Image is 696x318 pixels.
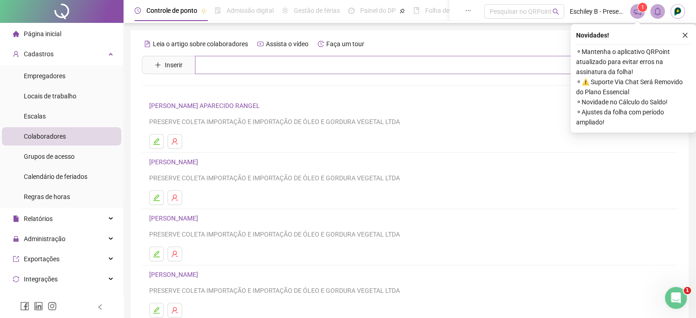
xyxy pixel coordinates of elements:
span: ⚬ Mantenha o aplicativo QRPoint atualizado para evitar erros na assinatura da folha! [576,47,691,77]
sup: 1 [638,3,647,12]
span: 1 [684,287,691,294]
span: ⚬ Ajustes da folha com período ampliado! [576,107,691,127]
span: history [318,41,324,47]
span: pushpin [201,8,206,14]
span: edit [153,194,160,201]
span: Gestão de férias [294,7,340,14]
a: [PERSON_NAME] [149,158,201,166]
span: pushpin [399,8,405,14]
span: plus [155,62,161,68]
span: sync [13,276,19,282]
div: PRESERVE COLETA IMPORTAÇÃO E IMPORTAÇÃO DE ÓLEO E GORDURA VEGETAL LTDA [149,173,670,183]
span: edit [153,307,160,314]
span: home [13,31,19,37]
span: lock [13,236,19,242]
span: edit [153,250,160,258]
span: search [552,8,559,15]
span: ⚬ ⚠️ Suporte Via Chat Será Removido do Plano Essencial [576,77,691,97]
span: bell [653,7,662,16]
span: Administração [24,235,65,243]
a: [PERSON_NAME] APARECIDO RANGEL [149,102,263,109]
span: Relatórios [24,215,53,222]
div: PRESERVE COLETA IMPORTAÇÃO E IMPORTAÇÃO DE ÓLEO E GORDURA VEGETAL LTDA [149,117,670,127]
span: ⚬ Novidade no Cálculo do Saldo! [576,97,691,107]
span: Acesso à API [24,296,61,303]
span: Regras de horas [24,193,70,200]
span: sun [282,7,288,14]
span: user-delete [171,138,178,145]
span: facebook [20,302,29,311]
span: left [97,304,103,310]
span: clock-circle [135,7,141,14]
span: Grupos de acesso [24,153,75,160]
span: Admissão digital [227,7,274,14]
span: file-text [144,41,151,47]
span: file-done [215,7,221,14]
div: PRESERVE COLETA IMPORTAÇÃO E IMPORTAÇÃO DE ÓLEO E GORDURA VEGETAL LTDA [149,229,670,239]
span: Faça um tour [326,40,364,48]
span: ellipsis [465,7,471,14]
span: user-add [13,51,19,57]
span: Folha de pagamento [425,7,484,14]
span: export [13,256,19,262]
span: close [682,32,688,38]
span: Exportações [24,255,59,263]
span: Colaboradores [24,133,66,140]
span: Assista o vídeo [266,40,308,48]
span: Calendário de feriados [24,173,87,180]
span: user-delete [171,194,178,201]
button: Inserir [147,58,190,72]
span: Escalas [24,113,46,120]
span: Painel do DP [360,7,396,14]
span: dashboard [348,7,355,14]
span: Locais de trabalho [24,92,76,100]
span: edit [153,138,160,145]
span: user-delete [171,307,178,314]
span: Leia o artigo sobre colaboradores [153,40,248,48]
span: notification [633,7,642,16]
span: Inserir [165,60,183,70]
span: Cadastros [24,50,54,58]
span: Controle de ponto [146,7,197,14]
span: instagram [48,302,57,311]
iframe: Intercom live chat [665,287,687,309]
span: youtube [257,41,264,47]
span: Novidades ! [576,30,609,40]
span: Eschiley B - Preserve Ambiental [570,6,625,16]
span: book [413,7,420,14]
span: linkedin [34,302,43,311]
a: [PERSON_NAME] [149,215,201,222]
span: Integrações [24,275,58,283]
img: 34605 [671,5,685,18]
span: file [13,216,19,222]
div: PRESERVE COLETA IMPORTAÇÃO E IMPORTAÇÃO DE ÓLEO E GORDURA VEGETAL LTDA [149,286,670,296]
span: 1 [641,4,644,11]
span: Página inicial [24,30,61,38]
a: [PERSON_NAME] [149,271,201,278]
span: Empregadores [24,72,65,80]
span: user-delete [171,250,178,258]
